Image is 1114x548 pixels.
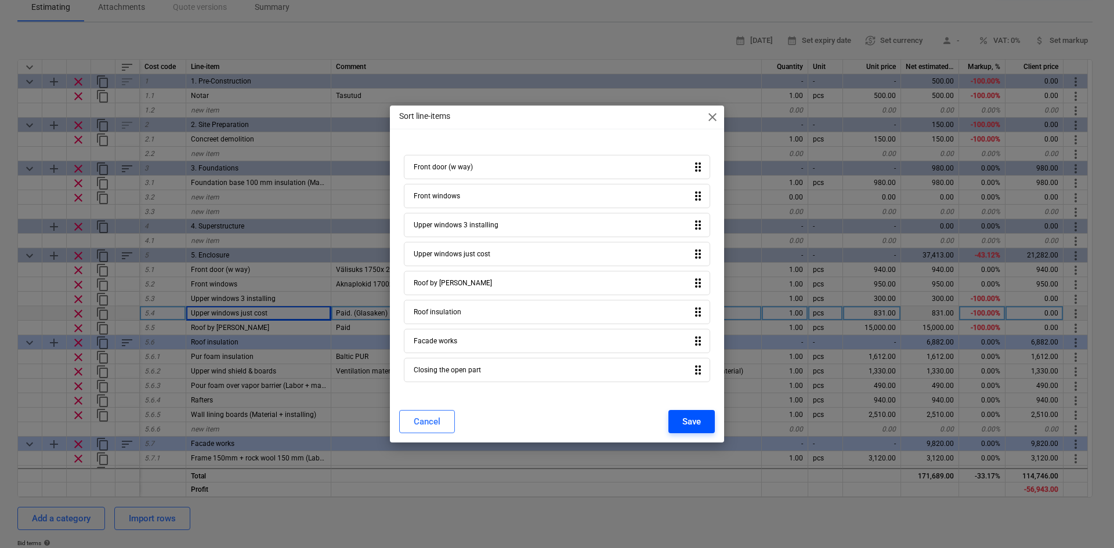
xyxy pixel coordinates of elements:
[414,366,481,374] div: Closing the open part
[691,160,705,174] i: drag_indicator
[404,300,710,324] div: Roof insulationdrag_indicator
[691,189,705,203] i: drag_indicator
[404,213,710,237] div: Upper windows 3 installingdrag_indicator
[414,163,473,171] div: Front door (w way)
[682,414,701,429] div: Save
[414,308,461,316] div: Roof insulation
[414,250,490,258] div: Upper windows just cost
[691,305,705,319] i: drag_indicator
[1056,492,1114,548] iframe: Chat Widget
[414,192,460,200] div: Front windows
[399,410,455,433] button: Cancel
[404,184,710,208] div: Front windowsdrag_indicator
[404,358,710,382] div: Closing the open partdrag_indicator
[706,110,719,124] span: close
[414,221,498,229] div: Upper windows 3 installing
[404,242,710,266] div: Upper windows just costdrag_indicator
[691,247,705,261] i: drag_indicator
[399,110,450,122] p: Sort line-items
[414,279,492,287] div: Roof by [PERSON_NAME]
[404,271,710,295] div: Roof by [PERSON_NAME]drag_indicator
[668,410,715,433] button: Save
[414,414,440,429] div: Cancel
[691,276,705,290] i: drag_indicator
[691,218,705,232] i: drag_indicator
[691,363,705,377] i: drag_indicator
[404,329,710,353] div: Facade worksdrag_indicator
[404,155,710,179] div: Front door (w way)drag_indicator
[414,337,457,345] div: Facade works
[691,334,705,348] i: drag_indicator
